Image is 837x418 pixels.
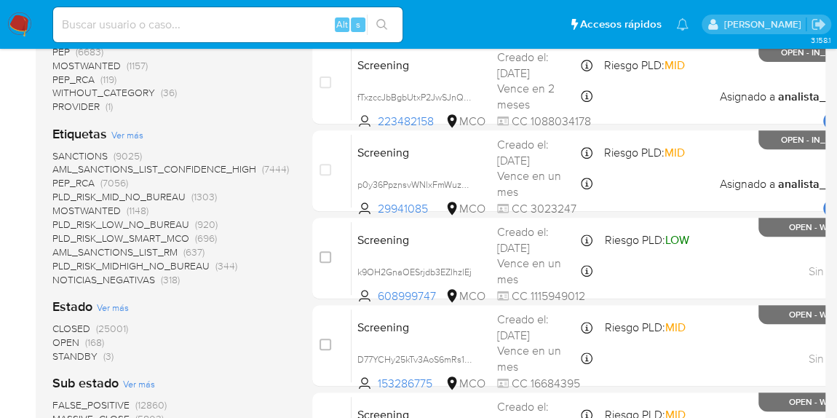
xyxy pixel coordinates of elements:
input: Buscar usuario o caso... [53,15,402,34]
span: 3.158.1 [810,34,830,46]
a: Notificaciones [676,18,689,31]
a: Salir [811,17,826,32]
span: s [356,17,360,31]
p: leonardo.alvarezortiz@mercadolibre.com.co [723,17,806,31]
span: Accesos rápidos [580,17,662,32]
span: Alt [336,17,348,31]
button: search-icon [367,15,397,35]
